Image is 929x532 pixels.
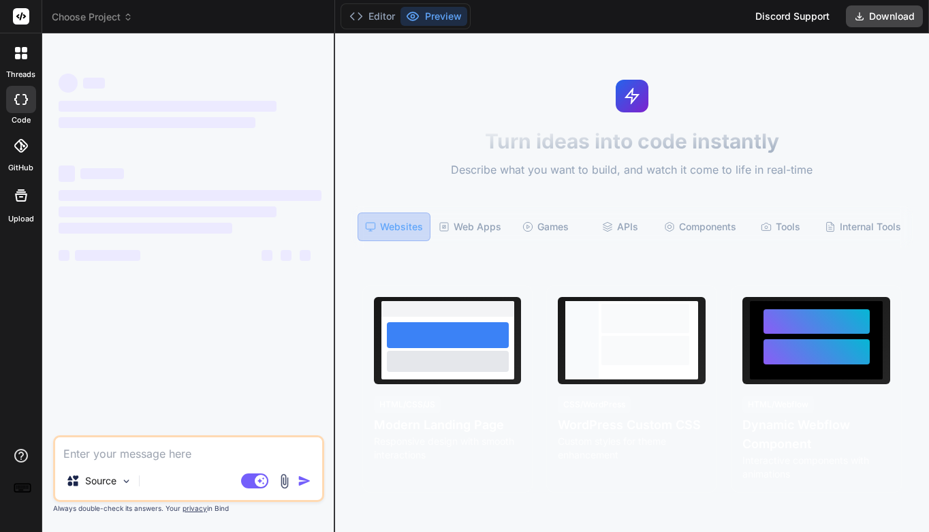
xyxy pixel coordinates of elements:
[374,435,522,462] p: Responsive design with smooth interactions
[277,473,292,489] img: attachment
[558,416,706,435] h4: WordPress Custom CSS
[298,474,311,488] img: icon
[53,502,324,515] p: Always double-check its answers. Your in Bind
[433,213,507,241] div: Web Apps
[8,213,34,225] label: Upload
[747,5,838,27] div: Discord Support
[59,117,255,128] span: ‌
[262,250,272,261] span: ‌
[12,114,31,126] label: code
[846,5,923,27] button: Download
[819,213,907,241] div: Internal Tools
[742,454,890,481] p: Interactive components with animations
[183,504,207,512] span: privacy
[742,396,814,413] div: HTML/Webflow
[742,416,890,454] h4: Dynamic Webflow Component
[558,396,631,413] div: CSS/WordPress
[584,213,657,241] div: APIs
[659,213,742,241] div: Components
[59,74,78,93] span: ‌
[344,7,400,26] button: Editor
[59,206,277,217] span: ‌
[52,10,133,24] span: Choose Project
[80,168,124,179] span: ‌
[374,416,522,435] h4: Modern Landing Page
[85,474,116,488] p: Source
[8,162,33,174] label: GitHub
[59,250,69,261] span: ‌
[300,250,311,261] span: ‌
[281,250,292,261] span: ‌
[59,223,232,234] span: ‌
[59,166,75,182] span: ‌
[558,435,706,462] p: Custom styles for theme enhancement
[358,213,431,241] div: Websites
[75,250,140,261] span: ‌
[83,78,105,89] span: ‌
[59,101,277,112] span: ‌
[343,129,921,153] h1: Turn ideas into code instantly
[343,161,921,179] p: Describe what you want to build, and watch it come to life in real-time
[59,190,321,201] span: ‌
[6,69,35,80] label: threads
[400,7,467,26] button: Preview
[744,213,817,241] div: Tools
[121,475,132,487] img: Pick Models
[509,213,582,241] div: Games
[374,396,441,413] div: HTML/CSS/JS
